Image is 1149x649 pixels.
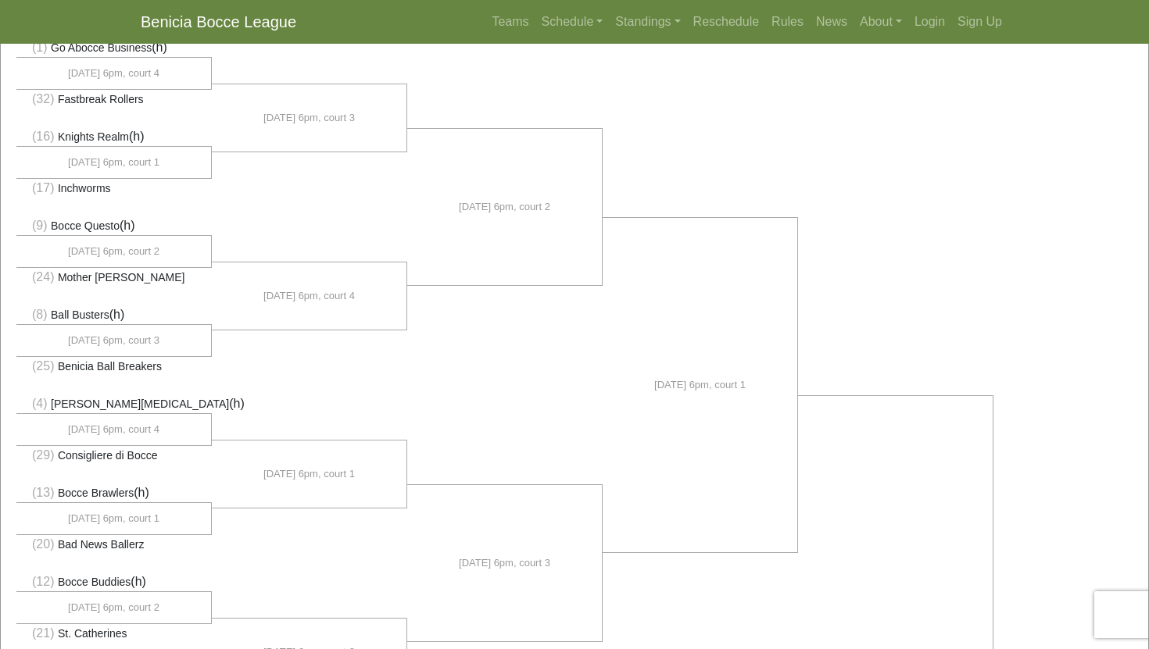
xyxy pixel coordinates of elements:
span: [DATE] 6pm, court 2 [459,199,550,215]
span: (24) [32,270,54,283]
li: (h) [16,572,212,592]
li: (h) [16,216,212,236]
span: Mother [PERSON_NAME] [58,271,185,283]
span: (4) [32,397,48,410]
span: [DATE] 6pm, court 1 [68,511,159,526]
span: (8) [32,308,48,321]
span: [DATE] 6pm, court 3 [263,110,355,126]
a: Schedule [535,6,610,37]
span: Consigliere di Bocce [58,449,158,462]
a: Sign Up [951,6,1008,37]
span: (29) [32,448,54,462]
span: [DATE] 6pm, court 4 [68,66,159,81]
a: News [810,6,854,37]
a: Teams [485,6,535,37]
span: Go Abocce Business [51,41,152,54]
span: [DATE] 6pm, court 2 [68,600,159,615]
span: [DATE] 6pm, court 3 [68,333,159,348]
a: Standings [609,6,686,37]
span: (32) [32,92,54,105]
li: (h) [16,127,212,147]
li: (h) [16,38,212,58]
span: Fastbreak Rollers [58,93,144,105]
a: About [854,6,908,37]
span: Benicia Ball Breakers [58,360,162,373]
span: Ball Busters [51,308,109,321]
span: (9) [32,219,48,232]
span: Bocce Questo [51,219,120,232]
span: [DATE] 6pm, court 1 [263,466,355,482]
span: (16) [32,130,54,143]
span: (20) [32,537,54,551]
span: Inchworms [58,182,111,194]
span: [DATE] 6pm, court 4 [68,422,159,437]
span: (17) [32,181,54,194]
span: [DATE] 6pm, court 1 [654,377,746,393]
span: (12) [32,575,54,588]
a: Benicia Bocce League [141,6,296,37]
span: (21) [32,626,54,640]
span: (25) [32,359,54,373]
span: [DATE] 6pm, court 4 [263,288,355,304]
a: Login [908,6,951,37]
a: Rules [765,6,810,37]
span: (1) [32,41,48,54]
span: [PERSON_NAME][MEDICAL_DATA] [51,398,229,410]
span: St. Catherines [58,627,127,640]
li: (h) [16,394,212,414]
span: Bocce Brawlers [58,487,134,499]
li: (h) [16,305,212,325]
span: [DATE] 6pm, court 2 [68,244,159,259]
span: [DATE] 6pm, court 1 [68,155,159,170]
span: Knights Realm [58,130,129,143]
span: Bocce Buddies [58,576,131,588]
span: Bad News Ballerz [58,538,145,551]
a: Reschedule [687,6,766,37]
li: (h) [16,483,212,503]
span: (13) [32,486,54,499]
span: [DATE] 6pm, court 3 [459,555,550,571]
